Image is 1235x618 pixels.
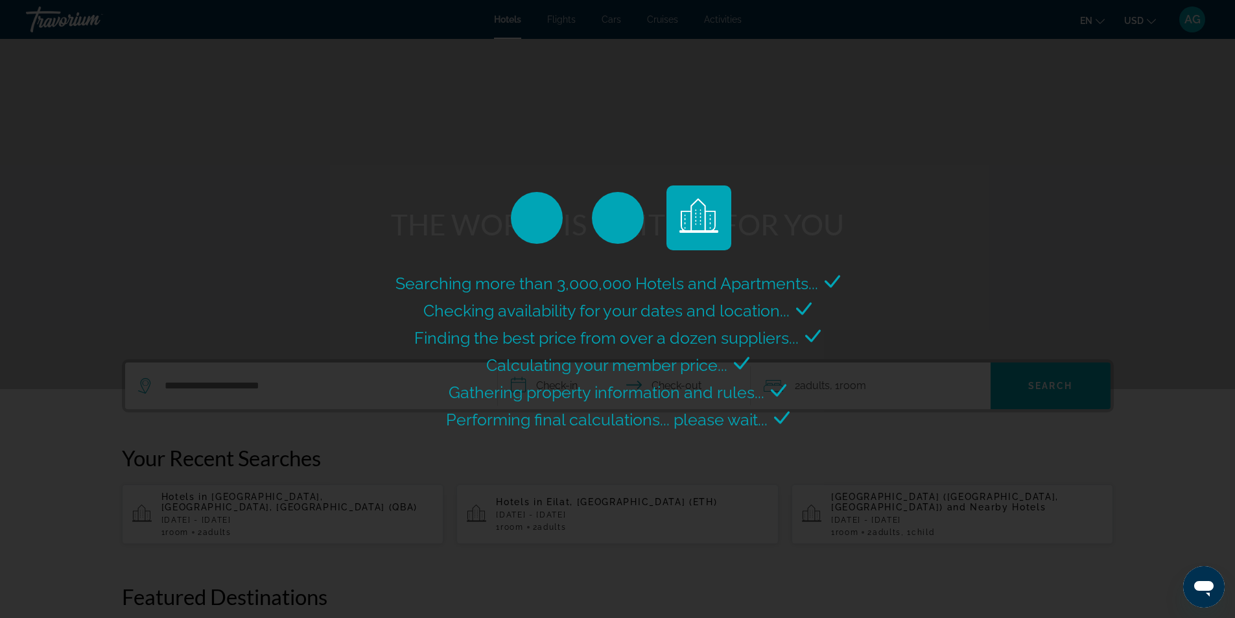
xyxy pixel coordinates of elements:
[423,301,790,320] span: Checking availability for your dates and location...
[449,383,764,402] span: Gathering property information and rules...
[1183,566,1225,608] iframe: לחצן לפתיחת חלון הודעות הטקסט
[446,410,768,429] span: Performing final calculations... please wait...
[395,274,818,293] span: Searching more than 3,000,000 Hotels and Apartments...
[486,355,727,375] span: Calculating your member price...
[414,328,799,348] span: Finding the best price from over a dozen suppliers...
